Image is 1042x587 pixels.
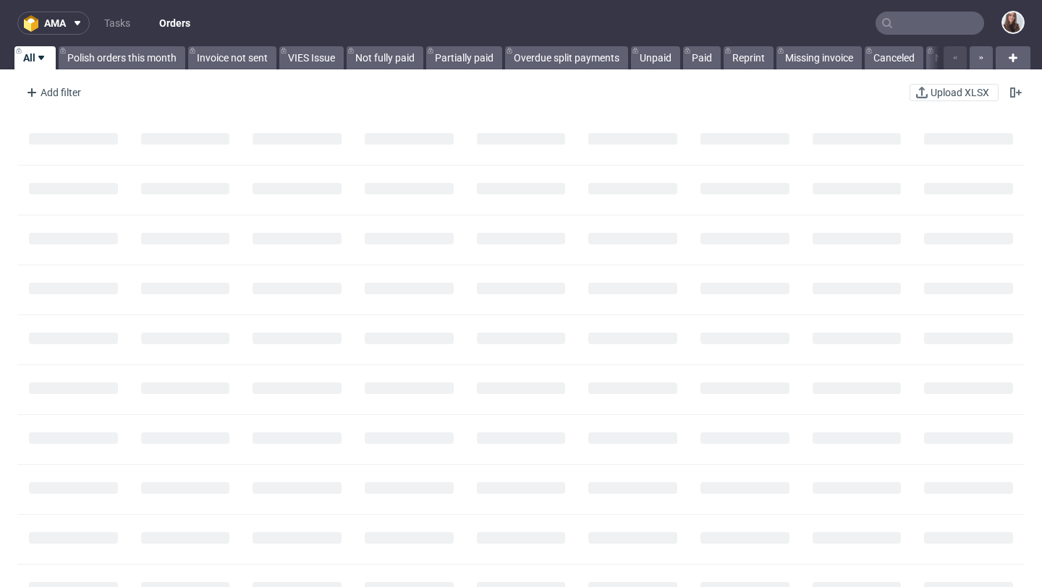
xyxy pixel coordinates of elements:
button: ama [17,12,90,35]
a: Unpaid [631,46,680,69]
a: Not fully paid [347,46,423,69]
img: logo [24,15,44,32]
img: Sandra Beśka [1003,12,1023,33]
a: Missing invoice [776,46,862,69]
a: Tasks [96,12,139,35]
a: Invoice not sent [188,46,276,69]
a: Polish orders this month [59,46,185,69]
button: Upload XLSX [910,84,999,101]
a: Overdue split payments [505,46,628,69]
span: ama [44,18,66,28]
a: Orders [151,12,199,35]
a: Paid [683,46,721,69]
span: Upload XLSX [928,87,992,98]
a: Reprint [724,46,774,69]
a: All [14,46,56,69]
a: Canceled [865,46,923,69]
a: Not PL [926,46,975,69]
div: Add filter [20,81,84,104]
a: Partially paid [426,46,502,69]
a: VIES Issue [279,46,344,69]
